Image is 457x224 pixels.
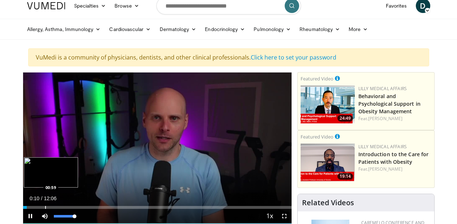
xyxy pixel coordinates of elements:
a: Endocrinology [201,22,249,36]
a: More [344,22,372,36]
img: image.jpeg [24,157,78,188]
button: Mute [38,209,52,223]
a: [PERSON_NAME] [368,166,402,172]
div: VuMedi is a community of physicians, dentists, and other clinical professionals. [28,48,429,66]
span: 0:10 [30,196,39,201]
a: Allergy, Asthma, Immunology [23,22,105,36]
div: Feat. [358,166,431,172]
img: acc2e291-ced4-4dd5-b17b-d06994da28f3.png.150x105_q85_crop-smart_upscale.png [301,144,355,181]
a: Behavioral and Psychological Support in Obesity Management [358,93,421,115]
div: Volume Level [54,215,74,218]
a: Introduction to the Care for Patients with Obesity [358,151,429,165]
a: Dermatology [155,22,201,36]
button: Fullscreen [277,209,292,223]
div: Progress Bar [23,206,292,209]
h4: Related Videos [302,198,354,207]
a: Pulmonology [249,22,295,36]
a: Rheumatology [295,22,344,36]
a: 24:49 [301,85,355,123]
a: 19:14 [301,144,355,181]
button: Playback Rate [263,209,277,223]
a: Click here to set your password [251,53,336,61]
a: [PERSON_NAME] [368,115,402,122]
span: / [41,196,43,201]
small: Featured Video [301,75,333,82]
a: Lilly Medical Affairs [358,85,407,92]
span: 12:06 [44,196,56,201]
span: 19:14 [337,173,353,180]
button: Pause [23,209,38,223]
div: Feat. [358,115,431,122]
video-js: Video Player [23,73,292,224]
img: VuMedi Logo [27,2,65,9]
small: Featured Video [301,133,333,140]
span: 24:49 [337,115,353,122]
a: Cardiovascular [105,22,155,36]
img: ba3304f6-7838-4e41-9c0f-2e31ebde6754.png.150x105_q85_crop-smart_upscale.png [301,85,355,123]
a: Lilly Medical Affairs [358,144,407,150]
